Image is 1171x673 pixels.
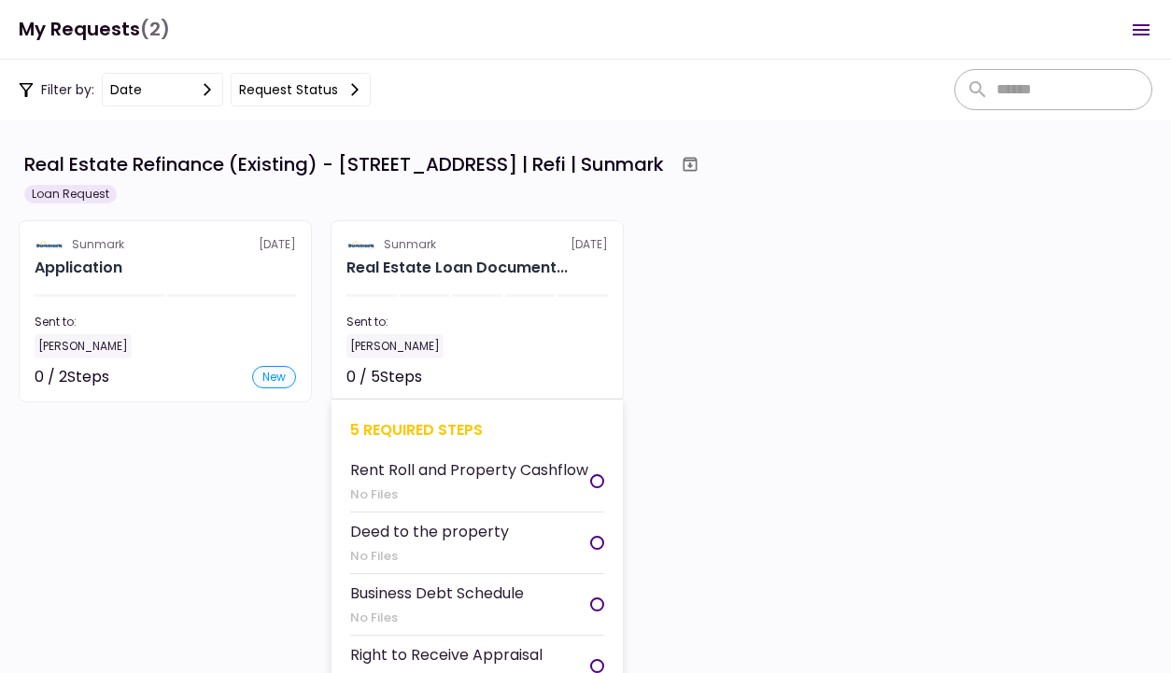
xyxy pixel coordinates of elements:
[102,73,223,106] button: date
[350,643,543,666] div: Right to Receive Appraisal
[346,236,608,253] div: [DATE]
[350,520,509,543] div: Deed to the property
[346,334,444,358] div: [PERSON_NAME]
[24,185,117,203] div: Loan Request
[19,73,371,106] div: Filter by:
[231,73,371,106] button: Request status
[350,458,588,482] div: Rent Roll and Property Cashflow
[1119,7,1164,52] button: Open menu
[350,485,588,504] div: No Files
[72,236,124,253] div: Sunmark
[140,10,170,49] span: (2)
[110,79,142,100] div: date
[346,314,608,330] div: Sent to:
[350,418,604,442] div: 5 required steps
[24,150,664,178] div: Real Estate Refinance (Existing) - [STREET_ADDRESS] | Refi | Sunmark
[35,314,296,330] div: Sent to:
[35,366,109,388] div: 0 / 2 Steps
[346,366,422,388] div: 0 / 5 Steps
[35,257,122,279] h2: Application
[350,582,524,605] div: Business Debt Schedule
[252,366,296,388] div: new
[346,236,376,253] img: Partner logo
[524,366,608,388] div: Not started
[350,547,509,566] div: No Files
[35,236,64,253] img: Partner logo
[19,10,170,49] h1: My Requests
[350,609,524,627] div: No Files
[673,147,707,181] button: Archive workflow
[35,334,132,358] div: [PERSON_NAME]
[35,236,296,253] div: [DATE]
[346,257,568,279] div: Real Estate Loan Documents (Refinance)
[384,236,436,253] div: Sunmark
